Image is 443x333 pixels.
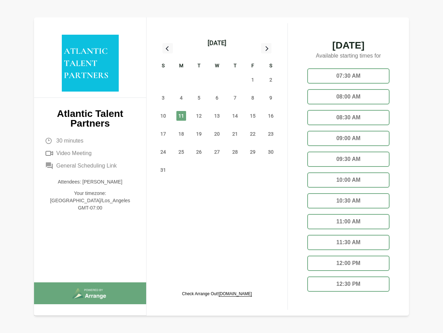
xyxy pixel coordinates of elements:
span: Sunday, August 24, 2025 [158,147,168,157]
span: Monday, August 25, 2025 [176,147,186,157]
span: Sunday, August 31, 2025 [158,165,168,175]
span: Wednesday, August 6, 2025 [212,93,222,103]
span: Friday, August 15, 2025 [248,111,258,121]
a: [DOMAIN_NAME] [219,291,252,296]
div: 11:00 AM [307,214,390,229]
span: Saturday, August 16, 2025 [266,111,276,121]
div: 10:00 AM [307,172,390,188]
span: 30 minutes [56,137,83,145]
span: Sunday, August 10, 2025 [158,111,168,121]
span: Saturday, August 9, 2025 [266,93,276,103]
span: [DATE] [302,41,395,50]
div: M [172,62,190,71]
span: Saturday, August 2, 2025 [266,75,276,85]
span: Friday, August 1, 2025 [248,75,258,85]
p: Your timezone: [GEOGRAPHIC_DATA]/Los_Angeles GMT-07:00 [45,190,135,212]
span: Friday, August 22, 2025 [248,129,258,139]
span: Sunday, August 3, 2025 [158,93,168,103]
div: 12:00 PM [307,256,390,271]
p: Available starting times for [302,50,395,63]
div: T [190,62,208,71]
span: Sunday, August 17, 2025 [158,129,168,139]
span: Video Meeting [56,149,92,157]
div: 09:00 AM [307,131,390,146]
span: Wednesday, August 27, 2025 [212,147,222,157]
div: 08:30 AM [307,110,390,125]
span: Thursday, August 28, 2025 [230,147,240,157]
div: T [226,62,244,71]
span: Monday, August 18, 2025 [176,129,186,139]
p: Atlantic Talent Partners [45,109,135,128]
div: 07:30 AM [307,68,390,84]
span: Friday, August 29, 2025 [248,147,258,157]
div: [DATE] [208,38,226,48]
span: Wednesday, August 20, 2025 [212,129,222,139]
span: Thursday, August 14, 2025 [230,111,240,121]
span: Saturday, August 23, 2025 [266,129,276,139]
span: Tuesday, August 19, 2025 [194,129,204,139]
span: General Scheduling Link [56,162,117,170]
p: Check Arrange Out! [182,291,252,297]
div: S [262,62,280,71]
div: W [208,62,226,71]
div: 12:30 PM [307,276,390,292]
span: Thursday, August 21, 2025 [230,129,240,139]
div: 09:30 AM [307,152,390,167]
div: F [244,62,262,71]
p: Attendees: [PERSON_NAME] [45,178,135,186]
span: Saturday, August 30, 2025 [266,147,276,157]
span: Tuesday, August 12, 2025 [194,111,204,121]
span: Wednesday, August 13, 2025 [212,111,222,121]
span: Monday, August 4, 2025 [176,93,186,103]
span: Tuesday, August 26, 2025 [194,147,204,157]
span: Tuesday, August 5, 2025 [194,93,204,103]
div: S [154,62,172,71]
span: Thursday, August 7, 2025 [230,93,240,103]
span: Monday, August 11, 2025 [176,111,186,121]
div: 10:30 AM [307,193,390,208]
span: Friday, August 8, 2025 [248,93,258,103]
div: 11:30 AM [307,235,390,250]
div: 08:00 AM [307,89,390,104]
